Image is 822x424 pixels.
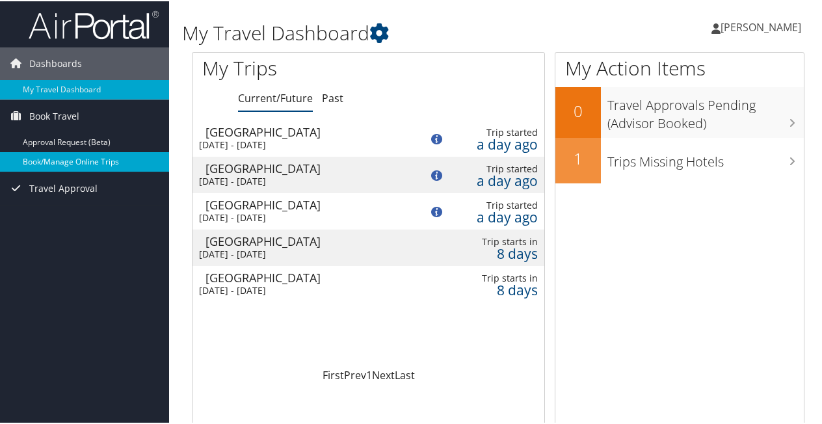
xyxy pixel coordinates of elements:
div: a day ago [455,210,538,222]
h1: My Action Items [555,53,804,81]
h2: 0 [555,99,601,121]
div: Trip started [455,126,538,137]
div: Trip started [455,162,538,174]
h1: My Travel Dashboard [182,18,603,46]
div: [DATE] - [DATE] [199,247,401,259]
div: [DATE] - [DATE] [199,138,401,150]
img: alert-flat-solid-info.png [431,133,442,143]
div: Trip starts in [455,271,538,283]
span: Dashboards [29,46,82,79]
a: 1Trips Missing Hotels [555,137,804,182]
h2: 1 [555,146,601,168]
a: Last [395,367,415,381]
span: Travel Approval [29,171,98,204]
div: Trip started [455,198,538,210]
a: Current/Future [238,90,313,104]
div: a day ago [455,137,538,149]
div: [DATE] - [DATE] [199,211,401,222]
div: [GEOGRAPHIC_DATA] [205,271,408,282]
div: [GEOGRAPHIC_DATA] [205,161,408,173]
h1: My Trips [202,53,388,81]
h3: Trips Missing Hotels [607,145,804,170]
a: [PERSON_NAME] [711,7,814,46]
div: [DATE] - [DATE] [199,284,401,295]
div: a day ago [455,174,538,185]
div: [GEOGRAPHIC_DATA] [205,198,408,209]
a: Prev [344,367,366,381]
h3: Travel Approvals Pending (Advisor Booked) [607,88,804,131]
a: Past [322,90,343,104]
img: alert-flat-solid-info.png [431,169,442,179]
img: airportal-logo.png [29,8,159,39]
img: alert-flat-solid-info.png [431,205,442,216]
div: [GEOGRAPHIC_DATA] [205,234,408,246]
div: [GEOGRAPHIC_DATA] [205,125,408,137]
a: 1 [366,367,372,381]
a: First [323,367,344,381]
a: 0Travel Approvals Pending (Advisor Booked) [555,86,804,136]
div: 8 days [455,283,538,295]
div: 8 days [455,246,538,258]
span: Book Travel [29,99,79,131]
div: [DATE] - [DATE] [199,174,401,186]
a: Next [372,367,395,381]
div: Trip starts in [455,235,538,246]
span: [PERSON_NAME] [721,19,801,33]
